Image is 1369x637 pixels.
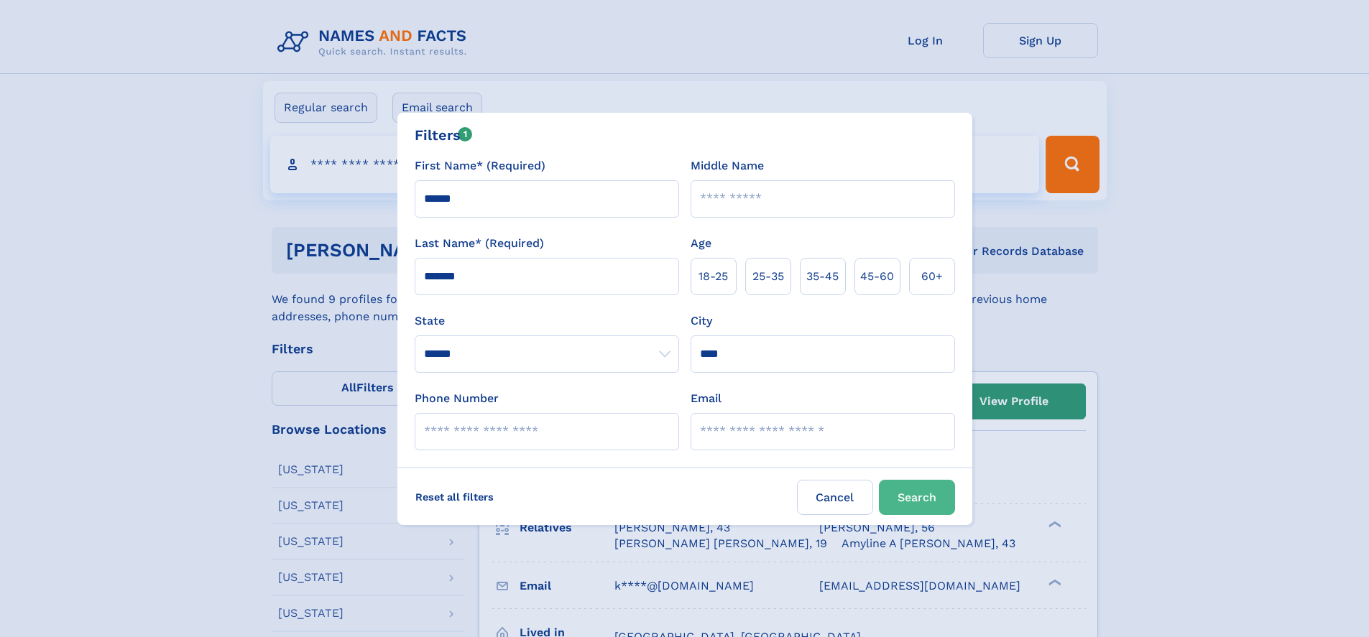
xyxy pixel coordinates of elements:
[879,480,955,515] button: Search
[921,268,943,285] span: 60+
[406,480,503,514] label: Reset all filters
[415,312,679,330] label: State
[415,390,499,407] label: Phone Number
[806,268,839,285] span: 35‑45
[691,390,722,407] label: Email
[691,157,764,175] label: Middle Name
[691,235,711,252] label: Age
[691,312,712,330] label: City
[699,268,728,285] span: 18‑25
[752,268,784,285] span: 25‑35
[415,157,545,175] label: First Name* (Required)
[415,235,544,252] label: Last Name* (Required)
[860,268,894,285] span: 45‑60
[415,124,473,146] div: Filters
[797,480,873,515] label: Cancel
